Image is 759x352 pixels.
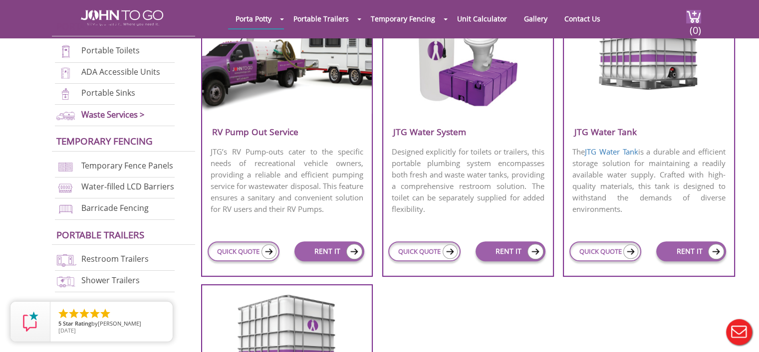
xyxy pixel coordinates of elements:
img: icon [623,244,638,259]
a: RENT IT [476,241,545,261]
img: ADA-units-new.png [55,66,76,80]
li:  [89,308,101,320]
a: JTG Water Tank [585,147,638,157]
a: Temporary Fencing [56,135,153,147]
h3: JTG Water Tank [564,124,734,140]
a: QUICK QUOTE [569,241,641,261]
h3: RV Pump Out Service [202,124,372,140]
img: icon [346,244,362,259]
img: portable-sinks-new.png [55,87,76,101]
h3: JTG Water System [383,124,553,140]
a: Portable trailers [56,228,144,241]
img: cart a [686,10,701,23]
li:  [57,308,69,320]
img: waste-services-new.png [55,109,76,122]
a: ADA Accessible Units [81,66,160,77]
img: icon [443,244,458,259]
a: Temporary Fencing [363,9,443,28]
a: Waste Services > [81,109,145,120]
a: Portable Toilets [81,45,140,56]
img: icon [261,244,276,259]
a: Unit Calculator [450,9,514,28]
a: Temporary Fence Panels [81,160,173,171]
li:  [99,308,111,320]
img: barricade-fencing-icon-new.png [55,202,76,216]
img: portable-toilets-new.png [55,45,76,58]
img: icon [708,244,724,259]
a: RENT IT [656,241,726,261]
a: Gallery [516,9,555,28]
a: Restroom Trailers [81,253,149,264]
span: [DATE] [58,327,76,334]
img: chan-link-fencing-new.png [55,160,76,174]
a: RENT IT [294,241,364,261]
a: Portable Trailers [286,9,356,28]
p: JTG’s RV Pump-outs cater to the specific needs of recreational vehicle owners, providing a reliab... [202,145,372,216]
a: Water-filled LCD Barriers [81,181,174,192]
a: QUICK QUOTE [388,241,460,261]
span: 5 [58,320,61,327]
span: Star Rating [63,320,91,327]
a: Barricade Fencing [81,202,149,213]
span: [PERSON_NAME] [98,320,141,327]
a: Porta Potty [228,9,279,28]
p: Designed explicitly for toilets or trailers, this portable plumbing system encompasses both fresh... [383,145,553,216]
li:  [68,308,80,320]
a: Shower Trailers [81,275,140,286]
p: The is a durable and efficient storage solution for maintaining a readily available water supply.... [564,145,734,216]
a: QUICK QUOTE [208,241,279,261]
img: icon [527,244,543,259]
img: JOHN to go [81,10,163,26]
button: Live Chat [719,312,759,352]
img: water-filled%20barriers-new.png [55,181,76,194]
img: shower-trailers-new.png [55,275,76,288]
a: Porta Potties [56,20,123,32]
span: by [58,321,165,328]
li:  [78,308,90,320]
a: Portable Sinks [81,87,135,98]
img: restroom-trailers-new.png [55,253,76,267]
a: Contact Us [557,9,608,28]
img: Review Rating [20,312,40,332]
span: (0) [689,15,701,37]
